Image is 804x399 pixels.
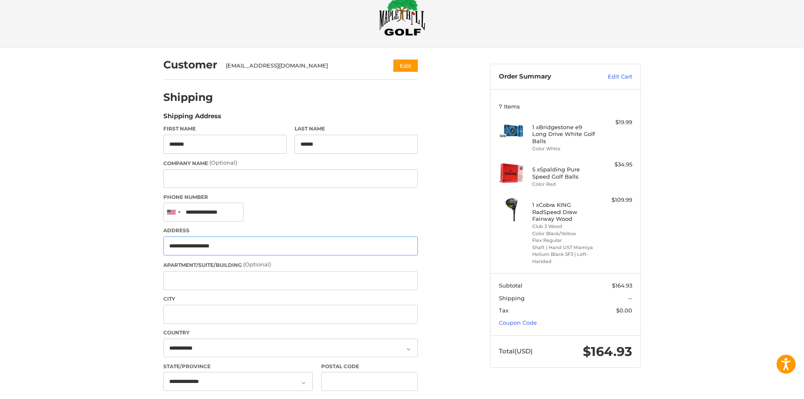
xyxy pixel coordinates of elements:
[163,125,287,133] label: First Name
[499,103,632,110] h3: 7 Items
[532,166,597,180] h4: 5 x Spalding Pure Speed Golf Balls
[532,145,597,152] li: Color White
[499,282,522,289] span: Subtotal
[295,125,418,133] label: Last Name
[163,111,221,125] legend: Shipping Address
[163,261,418,269] label: Apartment/Suite/Building
[243,261,271,268] small: (Optional)
[209,159,237,166] small: (Optional)
[532,124,597,144] h4: 1 x Bridgestone e9 Long Drive White Golf Balls
[499,347,533,355] span: Total (USD)
[532,230,597,237] li: Color Black/Yellow
[163,227,418,234] label: Address
[599,160,632,169] div: $34.95
[163,329,418,337] label: Country
[499,295,525,301] span: Shipping
[499,307,509,314] span: Tax
[612,282,632,289] span: $164.93
[163,91,213,104] h2: Shipping
[532,223,597,230] li: Club 3 Wood
[163,159,418,167] label: Company Name
[163,58,217,71] h2: Customer
[599,118,632,127] div: $19.99
[532,181,597,188] li: Color Red
[590,73,632,81] a: Edit Cart
[616,307,632,314] span: $0.00
[599,196,632,204] div: $109.99
[532,237,597,244] li: Flex Regular
[499,73,590,81] h3: Order Summary
[583,344,632,359] span: $164.93
[734,376,804,399] iframe: Google Customer Reviews
[393,60,418,72] button: Edit
[163,363,313,370] label: State/Province
[164,203,183,221] div: United States: +1
[532,201,597,222] h4: 1 x Cobra KING RadSpeed Draw Fairway Wood
[226,62,377,70] div: [EMAIL_ADDRESS][DOMAIN_NAME]
[163,193,418,201] label: Phone Number
[163,295,418,303] label: City
[499,319,537,326] a: Coupon Code
[628,295,632,301] span: --
[321,363,418,370] label: Postal Code
[532,244,597,265] li: Shaft | Hand UST Mamiya Helium Black 5F3 | Left-Handed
